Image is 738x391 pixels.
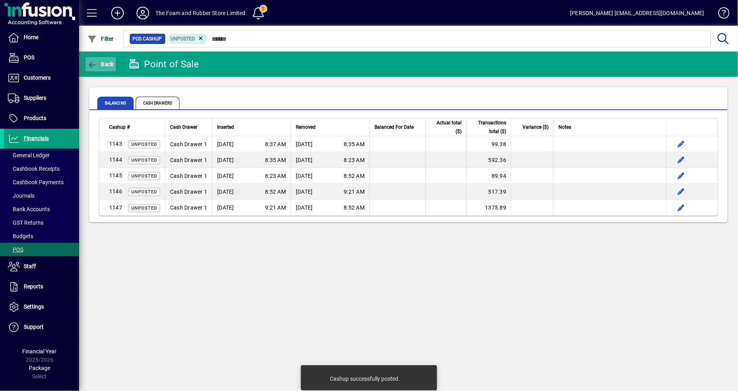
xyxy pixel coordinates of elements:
[109,172,160,180] div: 1145
[466,200,511,216] td: 1375.89
[24,303,44,310] span: Settings
[570,7,704,19] div: [PERSON_NAME] [EMAIL_ADDRESS][DOMAIN_NAME]
[170,204,207,212] div: Cash Drawer 1
[217,172,234,180] span: [DATE]
[8,219,44,226] span: GST Returns
[344,204,365,212] span: 8:52 AM
[24,135,49,141] span: Financials
[466,168,511,184] td: 89.94
[130,6,155,20] button: Profile
[87,36,114,42] span: Filter
[24,283,43,290] span: Reports
[217,140,234,148] span: [DATE]
[4,297,79,317] a: Settings
[79,57,123,71] app-page-header-button: Back
[8,179,64,185] span: Cashbook Payments
[8,152,50,158] span: General Ledger
[4,48,79,68] a: POS
[109,123,160,132] div: Cashup #
[4,216,79,229] a: GST Returns
[4,175,79,189] a: Cashbook Payments
[4,317,79,337] a: Support
[109,140,160,148] div: 1143
[4,243,79,256] a: POS
[712,2,728,27] a: Knowledge Base
[4,109,79,128] a: Products
[109,123,130,132] span: Cashup #
[170,140,207,148] div: Cash Drawer 1
[8,206,50,212] span: Bank Accounts
[675,154,687,166] button: Edit
[131,206,157,211] span: Unposted
[168,34,208,44] mat-chip: Status: Unposted
[8,193,34,199] span: Journals
[265,172,286,180] span: 8:23 AM
[375,123,421,132] div: Balanced For Date
[29,365,50,371] span: Package
[24,74,51,81] span: Customers
[471,118,506,136] span: Transactions total ($)
[296,172,313,180] span: [DATE]
[217,156,234,164] span: [DATE]
[466,184,511,200] td: 517.39
[4,229,79,243] a: Budgets
[4,277,79,297] a: Reports
[8,246,23,253] span: POS
[217,204,234,212] span: [DATE]
[344,188,365,196] span: 9:21 AM
[675,170,687,182] button: Edit
[344,172,365,180] span: 8:52 AM
[4,149,79,162] a: General Ledger
[4,202,79,216] a: Bank Accounts
[375,123,414,132] span: Balanced For Date
[171,36,195,42] span: Unposted
[129,58,199,71] div: Point of Sale
[217,123,234,132] span: Inserted
[87,61,114,67] span: Back
[217,188,234,196] span: [DATE]
[170,172,207,180] div: Cash Drawer 1
[675,185,687,198] button: Edit
[296,156,313,164] span: [DATE]
[155,7,246,19] div: The Foam and Rubber Store Limited
[296,204,313,212] span: [DATE]
[109,187,160,196] div: 1146
[24,34,38,40] span: Home
[265,188,286,196] span: 8:52 AM
[344,140,365,148] span: 8:35 AM
[466,152,511,168] td: 592.36
[24,54,34,61] span: POS
[109,204,160,212] div: 1147
[265,156,286,164] span: 8:35 AM
[265,204,286,212] span: 9:21 AM
[4,189,79,202] a: Journals
[131,158,157,163] span: Unposted
[133,35,162,43] span: POS Cashup
[24,95,46,101] span: Suppliers
[24,324,44,330] span: Support
[558,123,571,132] span: Notes
[24,263,36,269] span: Staff
[23,348,57,355] span: Financial Year
[265,140,286,148] span: 8:37 AM
[24,115,46,121] span: Products
[85,57,116,71] button: Back
[170,123,207,132] div: Cash Drawer
[296,123,316,132] span: Removed
[4,68,79,88] a: Customers
[85,32,116,46] button: Filter
[296,188,313,196] span: [DATE]
[675,138,687,151] button: Edit
[131,174,157,179] span: Unposted
[522,123,549,132] span: Variance ($)
[4,88,79,108] a: Suppliers
[8,166,60,172] span: Cashbook Receipts
[170,188,207,196] div: Cash Drawer 1
[466,136,511,152] td: 99.38
[675,201,687,214] button: Edit
[296,140,313,148] span: [DATE]
[431,118,462,136] span: Actual total ($)
[131,142,157,147] span: Unposted
[8,233,33,239] span: Budgets
[97,97,134,109] span: Balancing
